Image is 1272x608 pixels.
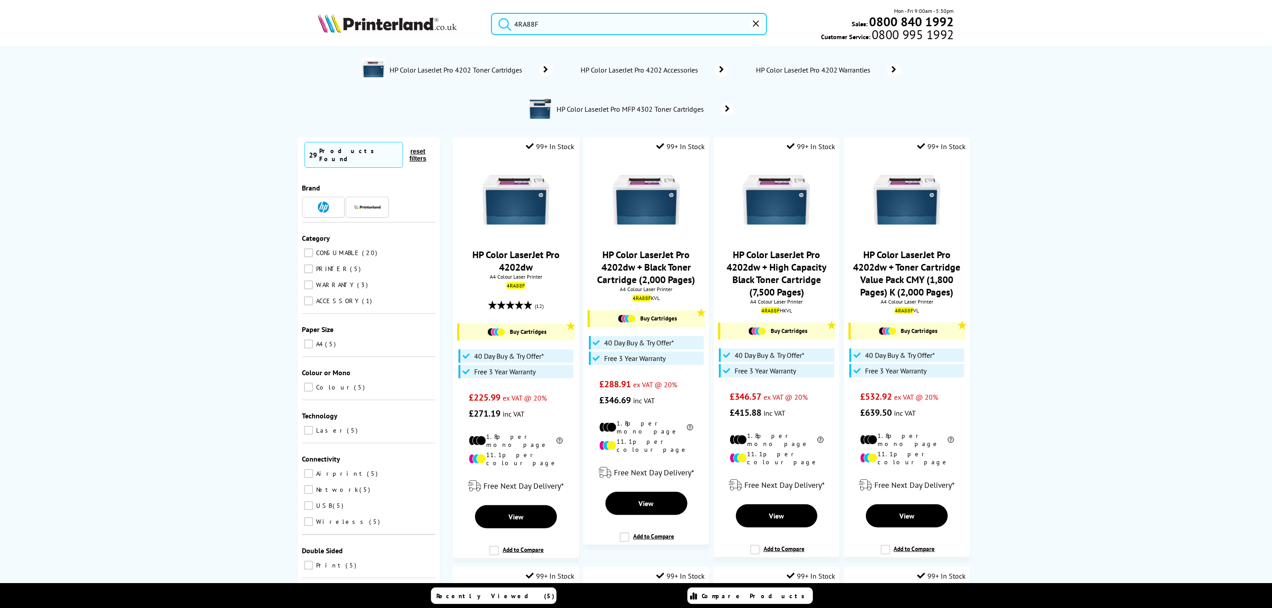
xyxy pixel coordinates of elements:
span: Recently Viewed (5) [437,592,555,600]
li: 1.8p per mono page [860,432,954,448]
span: (12) [535,298,544,315]
span: A4 [314,340,325,348]
span: £271.19 [469,408,500,419]
a: HP Color LaserJet Pro 4202dw + Toner Cartridge Value Pack CMY (1,800 Pages) K (2,000 Pages) [853,248,961,298]
mark: 4RA88F [895,307,913,314]
span: 40 Day Buy & Try Offer* [605,338,675,347]
div: 99+ In Stock [917,142,966,151]
span: Free Next Day Delivery* [614,467,694,478]
span: ex VAT @ 20% [633,380,677,389]
span: inc VAT [503,409,524,418]
span: 5 [333,502,346,510]
span: Buy Cartridges [510,328,546,336]
a: View [475,505,557,528]
span: ACCESSORY [314,297,362,305]
span: CONSUMABLE [314,249,362,257]
li: 11.1p per colour page [599,438,693,454]
div: VL [851,307,963,314]
span: Technology [302,411,338,420]
a: HP Color LaserJet Pro 4202dw + Black Toner Cartridge (2,000 Pages) [597,248,695,286]
span: View [508,512,524,521]
span: HP Color LaserJet Pro MFP 4302 Toner Cartridges [556,105,707,113]
li: 11.1p per colour page [730,450,824,466]
a: HP Color LaserJet Pro MFP 4302 Toner Cartridges [556,97,734,121]
span: £288.91 [599,378,631,390]
span: £639.50 [860,407,892,418]
span: Free 3 Year Warranty [474,367,536,376]
input: Search product or brand [491,13,767,35]
span: £346.57 [730,391,761,402]
span: £415.88 [730,407,761,418]
span: Free Next Day Delivery* [875,480,955,490]
span: Buy Cartridges [771,327,807,335]
mark: 4RA88F [507,282,525,289]
span: ex VAT @ 20% [894,393,938,401]
span: 5 [370,518,382,526]
span: USB [314,502,332,510]
span: Wireless [314,518,369,526]
div: modal_delivery [588,460,705,485]
span: Customer Service: [821,30,954,41]
li: 1.8p per mono page [730,432,824,448]
div: modal_delivery [457,474,574,499]
img: Printerland [354,205,381,209]
img: 4RA87F-Deptimage.jpg [362,58,385,80]
label: Add to Compare [881,545,935,562]
span: £225.99 [469,392,500,403]
div: Products Found [320,147,398,163]
span: 29 [309,150,317,159]
input: USB 5 [304,501,313,510]
span: Airprint [314,470,366,478]
span: 5 [350,265,363,273]
span: 3 [358,281,370,289]
span: 5 [360,486,373,494]
label: Add to Compare [750,545,805,562]
a: HP Color LaserJet Pro 4202 Toner Cartridges [389,58,553,82]
span: Category [302,234,330,243]
img: 4RA83F-deptimage.jpg [529,97,551,119]
a: Buy Cartridges [594,315,700,323]
a: Printerland Logo [318,13,480,35]
img: Cartridges [879,327,897,335]
input: ACCESSORY 1 [304,296,313,305]
div: 99+ In Stock [526,572,575,580]
span: Free 3 Year Warranty [735,366,796,375]
span: £346.69 [599,394,631,406]
input: PRINTER 5 [304,264,313,273]
img: HP-4202DN-Front-Main-Small.jpg [874,166,940,233]
button: reset filters [403,147,433,162]
span: 5 [354,383,367,391]
span: 1 [362,297,374,305]
span: A4 Colour Laser Printer [849,298,966,305]
span: HP Color LaserJet Pro 4202 Toner Cartridges [389,65,526,74]
span: inc VAT [894,409,916,417]
a: Buy Cartridges [725,327,831,335]
span: HP Color LaserJet Pro 4202 Warranties [755,65,874,74]
a: Recently Viewed (5) [431,588,557,604]
span: ex VAT @ 20% [764,393,808,401]
div: 99+ In Stock [917,572,966,580]
a: 0800 840 1992 [868,17,954,26]
span: A4 Colour Laser Printer [718,298,835,305]
span: 40 Day Buy & Try Offer* [735,351,805,360]
label: Add to Compare [620,532,674,549]
span: Laser [314,426,346,434]
a: View [736,504,818,527]
span: View [899,511,914,520]
a: HP Color LaserJet Pro 4202dw [472,248,560,273]
span: View [769,511,784,520]
span: Connectivity [302,454,341,463]
span: HP Color LaserJet Pro 4202 Accessories [580,65,702,74]
span: 5 [347,426,360,434]
input: Print 5 [304,561,313,570]
input: Network 5 [304,485,313,494]
b: 0800 840 1992 [870,13,954,30]
div: 99+ In Stock [526,142,575,151]
a: HP Color LaserJet Pro 4202 Accessories [580,64,728,76]
img: Cartridges [488,328,505,336]
div: 99+ In Stock [787,572,835,580]
span: £532.92 [860,391,892,402]
span: Sales: [852,20,868,28]
img: Cartridges [748,327,766,335]
span: Network [314,486,359,494]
